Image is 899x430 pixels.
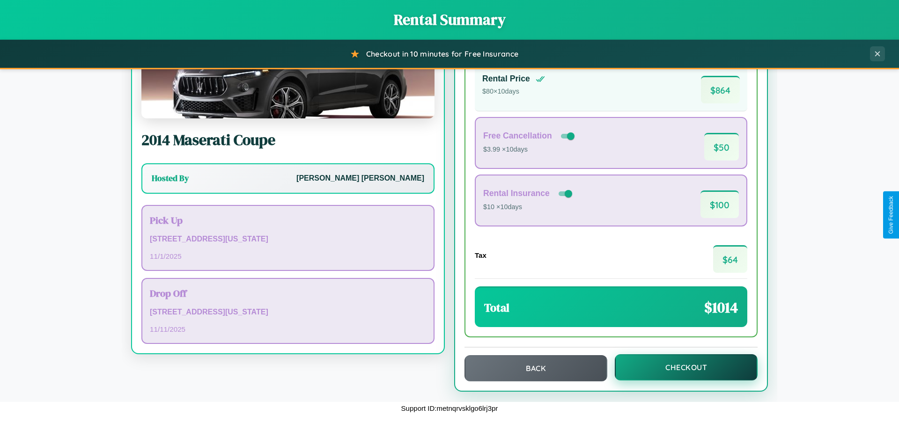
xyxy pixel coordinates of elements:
p: 11 / 11 / 2025 [150,323,426,335]
button: Back [464,355,607,381]
p: $3.99 × 10 days [483,144,576,156]
span: $ 864 [701,76,740,103]
span: Checkout in 10 minutes for Free Insurance [366,49,518,58]
p: [PERSON_NAME] [PERSON_NAME] [296,172,424,185]
p: $ 80 × 10 days [482,86,545,98]
p: 11 / 1 / 2025 [150,250,426,262]
h1: Rental Summary [9,9,890,30]
h3: Total [484,300,509,315]
p: $10 × 10 days [483,201,574,213]
h4: Rental Insurance [483,189,550,198]
p: [STREET_ADDRESS][US_STATE] [150,233,426,246]
h2: 2014 Maserati Coupe [141,130,435,150]
h3: Drop Off [150,286,426,300]
span: $ 1014 [704,297,738,318]
button: Checkout [615,354,758,380]
span: $ 100 [700,190,739,218]
img: Maserati Coupe [141,25,435,118]
span: $ 64 [713,245,747,273]
h3: Hosted By [152,173,189,184]
h4: Free Cancellation [483,131,552,141]
span: $ 50 [704,133,739,160]
div: Give Feedback [888,196,894,234]
h4: Rental Price [482,74,530,84]
h4: Tax [475,251,486,259]
h3: Pick Up [150,213,426,227]
p: [STREET_ADDRESS][US_STATE] [150,306,426,319]
p: Support ID: metnqrvsklgo6lrj3pr [401,402,498,415]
